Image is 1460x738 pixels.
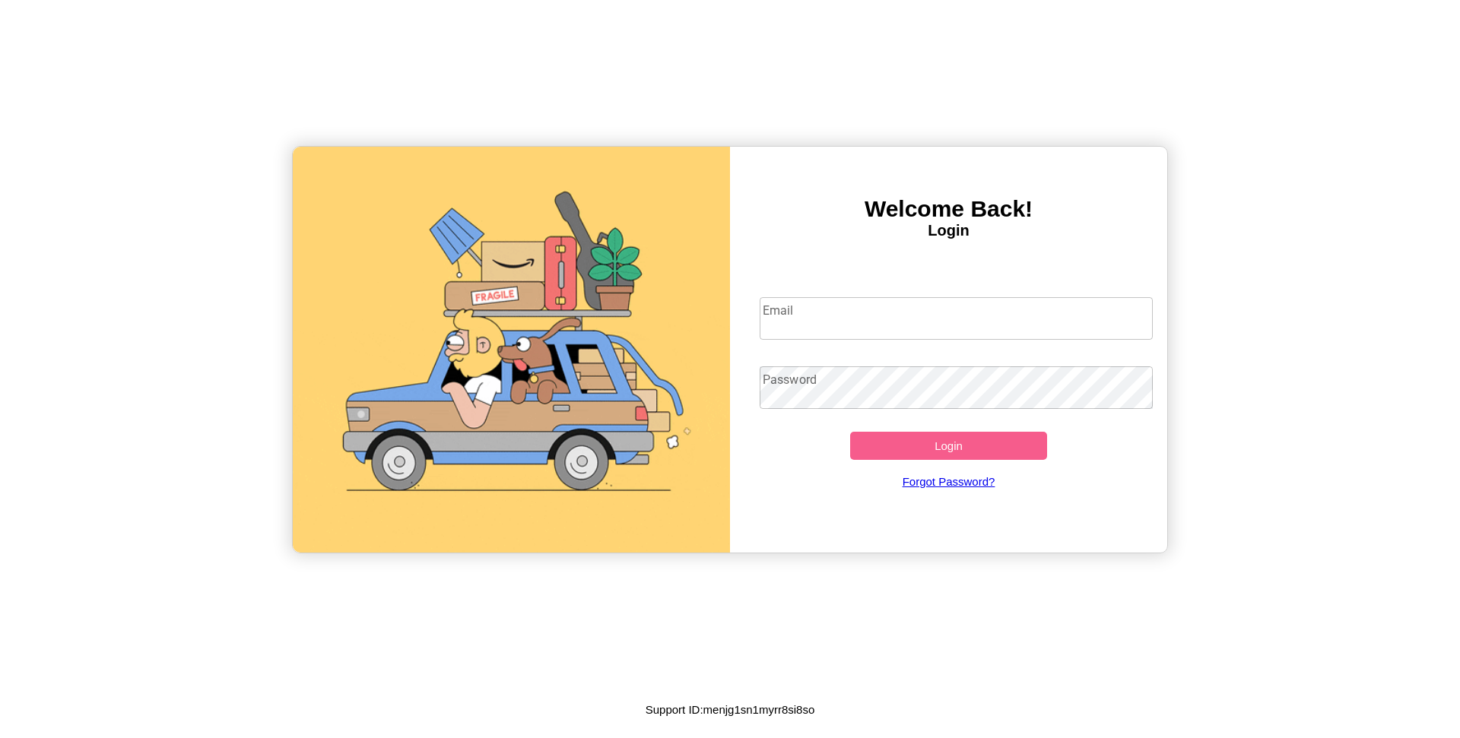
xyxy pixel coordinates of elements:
[293,147,730,553] img: gif
[752,460,1146,503] a: Forgot Password?
[730,222,1167,239] h4: Login
[730,196,1167,222] h3: Welcome Back!
[646,699,815,720] p: Support ID: menjg1sn1myrr8si8so
[850,432,1047,460] button: Login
